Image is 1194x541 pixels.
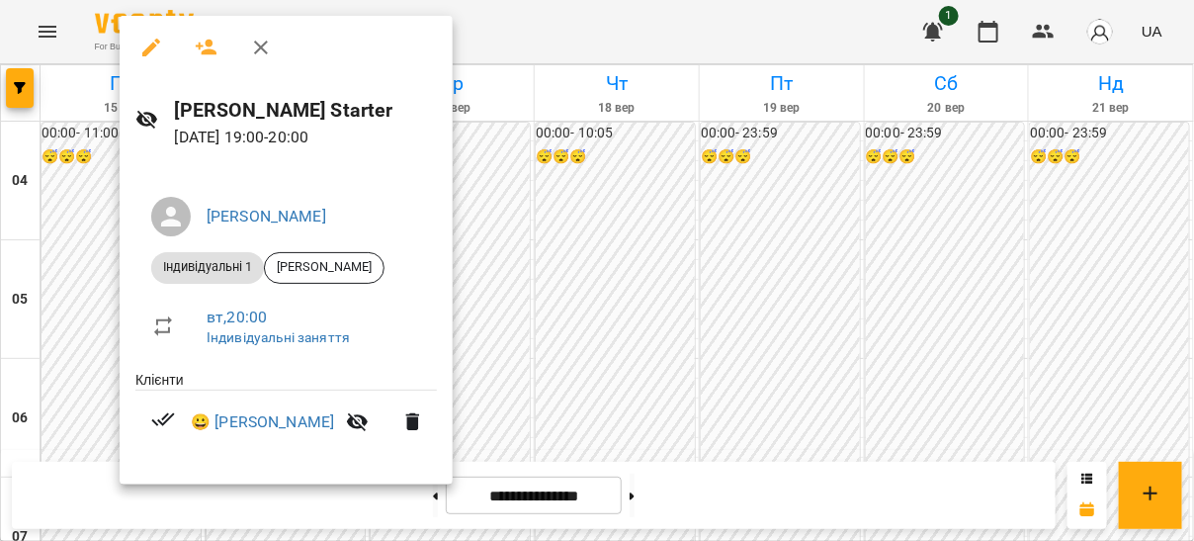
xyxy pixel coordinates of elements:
a: [PERSON_NAME] [207,207,326,225]
h6: [PERSON_NAME] Starter [175,95,437,126]
a: Індивідуальні заняття [207,329,350,345]
span: [PERSON_NAME] [265,258,384,276]
ul: Клієнти [135,370,437,462]
svg: Візит сплачено [151,407,175,431]
div: [PERSON_NAME] [264,252,384,284]
a: вт , 20:00 [207,308,267,326]
p: [DATE] 19:00 - 20:00 [175,126,437,149]
a: 😀 [PERSON_NAME] [191,410,334,434]
span: Індивідуальні 1 [151,258,264,276]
